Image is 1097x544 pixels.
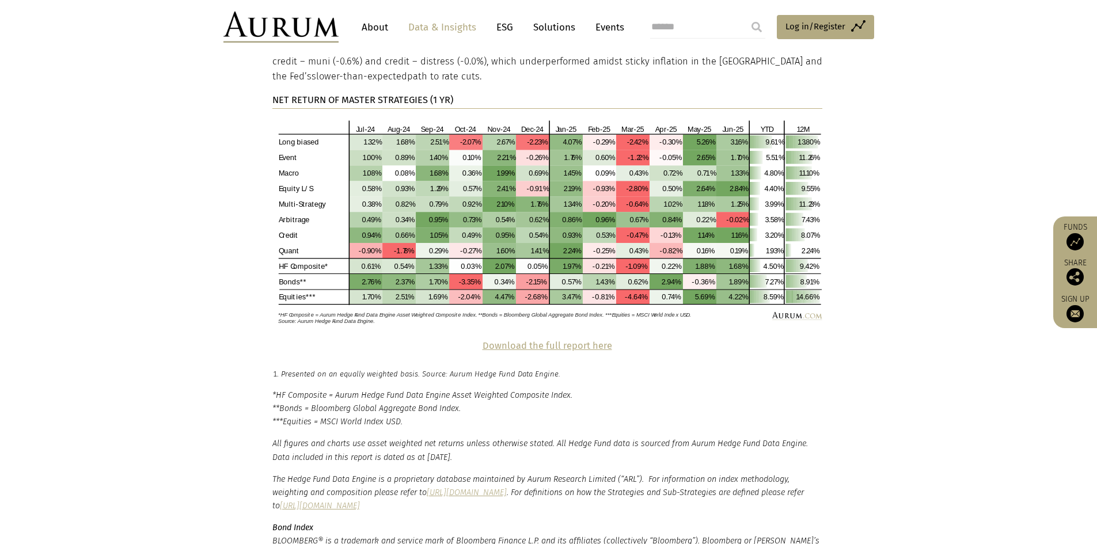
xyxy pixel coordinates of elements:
a: Sign up [1059,294,1091,322]
a: About [356,17,394,38]
a: Data & Insights [403,17,482,38]
strong: NET RETURN OF MASTER STRATEGIES (1 YR) [272,94,453,105]
span: Log in/Register [785,20,845,33]
em: All figures and charts use asset weighted net returns unless otherwise stated. All Hedge Fund dat... [272,439,808,462]
em: Presented on an equally weighted basis. Source: Aurum Hedge Fund Data Engine. [281,370,560,378]
a: Events [590,17,624,38]
a: Funds [1059,222,1091,250]
a: [URL][DOMAIN_NAME] [427,488,507,497]
span: slower-than-expected [312,71,407,82]
div: Share [1059,259,1091,286]
p: The second worst performing master strategy was credit, up +3.2%. The third and fourth worst perf... [272,39,822,84]
p: *HF Composite = Aurum Hedge Fund Data Engine Asset Weighted Composite Index. **Bonds = Bloomberg ... [272,389,825,428]
em: The Hedge Fund Data Engine is a proprietary database maintained by Aurum Research Limited (“ARL”)... [272,474,804,511]
img: Sign up to our newsletter [1066,305,1084,322]
input: Submit [745,16,768,39]
img: Aurum [223,12,339,43]
a: Solutions [527,17,581,38]
a: [URL][DOMAIN_NAME] [280,501,360,511]
strong: Bond Index [272,523,313,532]
a: Log in/Register [777,15,874,39]
img: Share this post [1066,268,1084,286]
a: Download the full report here [483,340,612,351]
a: ESG [491,17,519,38]
img: Access Funds [1066,233,1084,250]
